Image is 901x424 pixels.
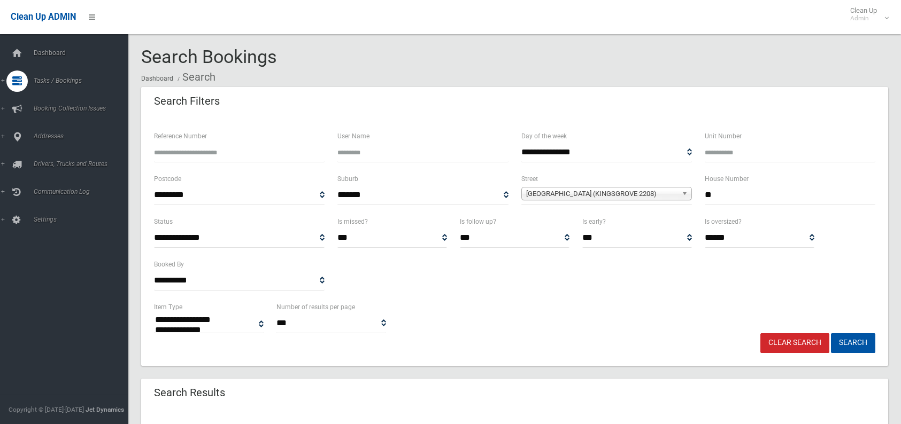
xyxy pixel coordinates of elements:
span: Booking Collection Issues [30,105,136,112]
span: Settings [30,216,136,223]
span: Communication Log [30,188,136,195]
header: Search Filters [141,91,233,112]
label: User Name [337,130,369,142]
label: Suburb [337,173,358,185]
span: Clean Up ADMIN [11,12,76,22]
span: Drivers, Trucks and Routes [30,160,136,168]
span: [GEOGRAPHIC_DATA] (KINGSGROVE 2208) [526,187,677,200]
strong: Jet Dynamics [86,406,124,413]
span: Dashboard [30,49,136,57]
label: Postcode [154,173,181,185]
span: Clean Up [845,6,888,22]
span: Tasks / Bookings [30,77,136,84]
small: Admin [850,14,877,22]
header: Search Results [141,382,238,403]
label: Is missed? [337,216,368,227]
label: Status [154,216,173,227]
label: Is follow up? [460,216,496,227]
a: Clear Search [760,333,829,353]
a: Dashboard [141,75,173,82]
label: Item Type [154,301,182,313]
span: Search Bookings [141,46,277,67]
label: Street [521,173,538,185]
button: Search [831,333,875,353]
label: Day of the week [521,130,567,142]
label: Is early? [582,216,606,227]
label: Reference Number [154,130,207,142]
label: Number of results per page [276,301,355,313]
span: Copyright © [DATE]-[DATE] [9,406,84,413]
li: Search [175,67,215,87]
label: Is oversized? [705,216,742,227]
span: Addresses [30,132,136,140]
label: Unit Number [705,130,742,142]
label: House Number [705,173,749,185]
label: Booked By [154,258,184,270]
